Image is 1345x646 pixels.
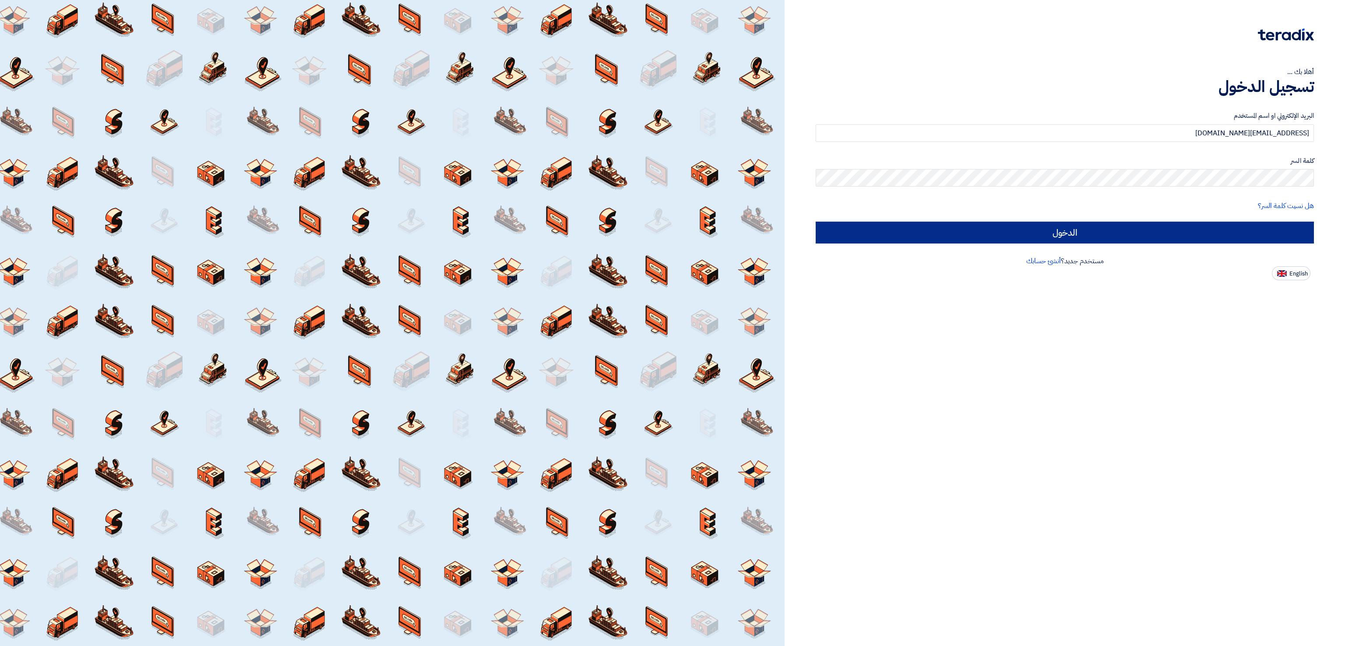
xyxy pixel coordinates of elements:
[816,156,1314,166] label: كلمة السر
[816,77,1314,96] h1: تسجيل الدخول
[1277,270,1287,277] img: en-US.png
[816,67,1314,77] div: أهلا بك ...
[816,222,1314,244] input: الدخول
[816,256,1314,266] div: مستخدم جديد؟
[816,111,1314,121] label: البريد الإلكتروني او اسم المستخدم
[816,124,1314,142] input: أدخل بريد العمل الإلكتروني او اسم المستخدم الخاص بك ...
[1272,266,1310,280] button: English
[1258,28,1314,41] img: Teradix logo
[1026,256,1061,266] a: أنشئ حسابك
[1258,201,1314,211] a: هل نسيت كلمة السر؟
[1289,271,1308,277] span: English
